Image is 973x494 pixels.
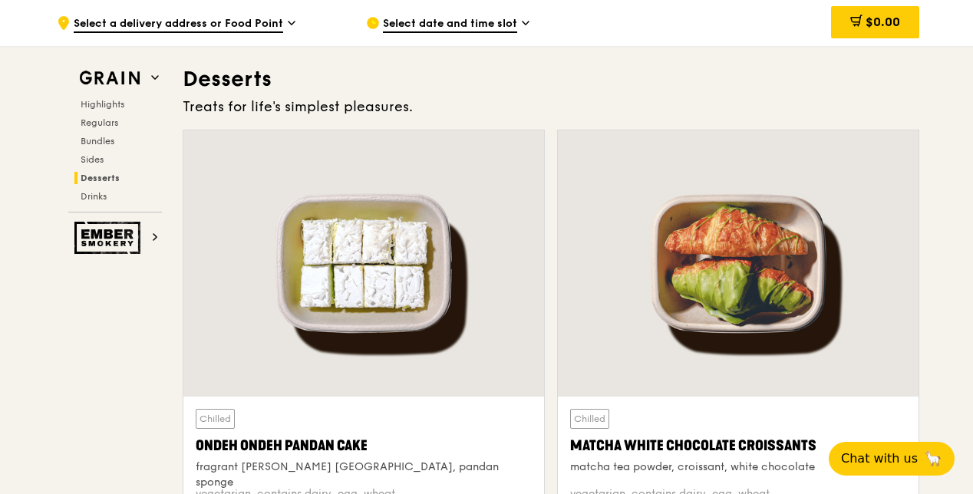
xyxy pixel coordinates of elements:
span: Highlights [81,99,124,110]
button: Chat with us🦙 [829,442,955,476]
h3: Desserts [183,65,919,93]
span: Sides [81,154,104,165]
img: Ember Smokery web logo [74,222,145,254]
div: fragrant [PERSON_NAME] [GEOGRAPHIC_DATA], pandan sponge [196,459,532,490]
div: Matcha White Chocolate Croissants [570,435,906,456]
span: Select date and time slot [383,16,517,33]
img: Grain web logo [74,64,145,92]
span: Drinks [81,191,107,202]
span: Bundles [81,136,114,147]
span: Select a delivery address or Food Point [74,16,283,33]
span: $0.00 [866,15,900,29]
div: Chilled [570,409,609,429]
span: Desserts [81,173,120,183]
span: Regulars [81,117,118,128]
div: Chilled [196,409,235,429]
div: matcha tea powder, croissant, white chocolate [570,459,906,475]
span: Chat with us [841,450,918,468]
div: Treats for life's simplest pleasures. [183,96,919,117]
div: Ondeh Ondeh Pandan Cake [196,435,532,456]
span: 🦙 [924,450,942,468]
